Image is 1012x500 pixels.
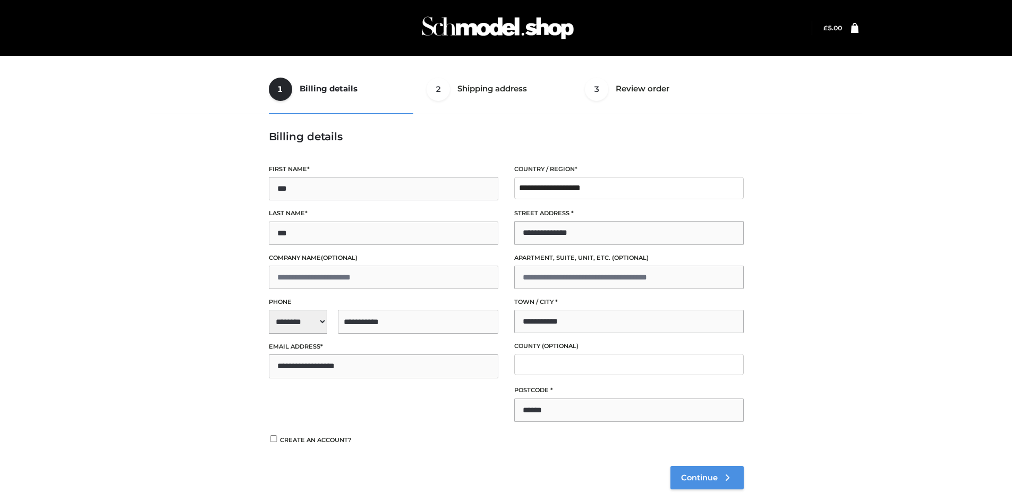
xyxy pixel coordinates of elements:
label: County [514,341,744,351]
span: (optional) [612,254,649,261]
bdi: 5.00 [823,24,842,32]
span: Create an account? [280,436,352,444]
label: Email address [269,342,498,352]
label: Last name [269,208,498,218]
label: Town / City [514,297,744,307]
label: Country / Region [514,164,744,174]
label: Postcode [514,385,744,395]
img: Schmodel Admin 964 [418,7,577,49]
a: £5.00 [823,24,842,32]
label: First name [269,164,498,174]
span: Continue [681,473,718,482]
h3: Billing details [269,130,744,143]
label: Phone [269,297,498,307]
span: (optional) [542,342,579,350]
label: Apartment, suite, unit, etc. [514,253,744,263]
a: Continue [670,466,744,489]
span: £ [823,24,828,32]
input: Create an account? [269,435,278,442]
label: Street address [514,208,744,218]
span: (optional) [321,254,358,261]
label: Company name [269,253,498,263]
